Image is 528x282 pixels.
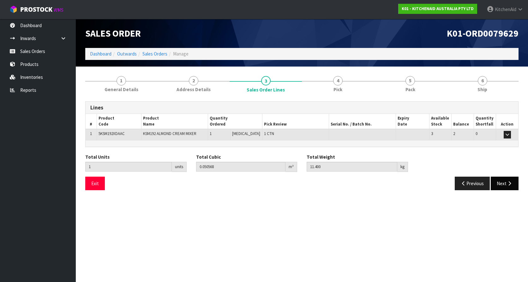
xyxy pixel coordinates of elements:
[397,162,408,172] div: kg
[85,177,105,190] button: Exit
[54,7,63,13] small: WMS
[196,154,221,160] label: Total Cubic
[210,131,212,136] span: 1
[85,97,519,195] span: Sales Order Lines
[85,27,141,39] span: Sales Order
[261,76,271,85] span: 3
[90,131,92,136] span: 1
[141,114,208,129] th: Product Name
[329,114,396,129] th: Serial No. / Batch No.
[9,5,17,13] img: cube-alt.png
[173,51,189,57] span: Manage
[117,51,137,57] a: Outwards
[189,76,198,85] span: 2
[142,51,167,57] a: Sales Orders
[177,86,211,93] span: Address Details
[262,114,329,129] th: Pick Review
[476,131,477,136] span: 0
[474,114,496,129] th: Quantity Shortfall
[196,162,286,172] input: Total Cubic
[333,86,342,93] span: Pick
[491,177,519,190] button: Next
[90,51,111,57] a: Dashboard
[429,114,452,129] th: Available Stock
[232,131,260,136] span: [MEDICAL_DATA]
[496,114,519,129] th: Action
[172,162,187,172] div: units
[333,76,343,85] span: 4
[85,154,110,160] label: Total Units
[478,76,487,85] span: 6
[495,6,516,12] span: KitchenAid
[405,76,415,85] span: 5
[452,114,474,129] th: Balance
[143,131,196,136] span: KSM192 ALMOND CREAM MIXER
[477,86,487,93] span: Ship
[90,105,513,111] h3: Lines
[97,114,141,129] th: Product Code
[405,86,415,93] span: Pack
[453,131,455,136] span: 2
[99,131,125,136] span: 5KSM192XDAAC
[402,6,474,11] strong: K01 - KITCHENAID AUSTRALIA PTY LTD
[20,5,52,14] span: ProStock
[307,162,397,172] input: Total Weight
[86,114,97,129] th: #
[396,114,429,129] th: Expiry Date
[247,86,285,93] span: Sales Order Lines
[117,76,126,85] span: 1
[208,114,262,129] th: Quantity Ordered
[85,162,172,172] input: Total Units
[447,27,519,39] span: K01-ORD0079629
[285,162,297,172] div: m³
[264,131,274,136] span: 1 CTN
[105,86,138,93] span: General Details
[431,131,433,136] span: 3
[307,154,335,160] label: Total Weight
[455,177,490,190] button: Previous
